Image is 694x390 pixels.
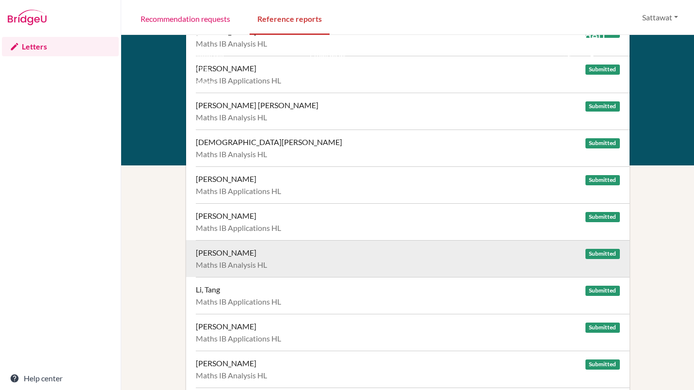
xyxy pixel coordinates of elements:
a: Email us at [EMAIL_ADDRESS][DOMAIN_NAME] [310,49,375,87]
span: Submitted [585,249,619,259]
div: Maths IB Analysis HL [196,260,620,270]
a: Privacy [189,78,214,87]
a: Letters [2,37,119,56]
div: Maths IB Applications HL [196,334,620,343]
a: Acknowledgements [189,107,255,116]
div: Maths IB Analysis HL [196,149,620,159]
a: [PERSON_NAME] Submitted Maths IB Analysis HL [196,351,630,388]
div: [PERSON_NAME] [196,211,256,221]
div: [PERSON_NAME] [196,358,256,368]
a: Resources [189,49,224,58]
div: Maths IB Analysis HL [196,113,620,122]
a: Cookies [189,92,217,101]
div: Li, Tang [196,285,220,294]
a: [PERSON_NAME] Submitted Maths IB Applications HL [196,314,630,351]
div: [PERSON_NAME] [196,248,256,258]
img: Bridge-U [8,10,47,25]
img: logo_white@2x-f4f0deed5e89b7ecb1c2cc34c3e3d731f90f0f143d5ea2071677605dd97b5244.png [565,27,604,43]
a: [DEMOGRAPHIC_DATA][PERSON_NAME] Submitted Maths IB Analysis HL [196,130,630,166]
span: Submitted [585,212,619,222]
a: [PERSON_NAME] Submitted Maths IB Analysis HL [196,240,630,277]
span: Submitted [585,286,619,296]
button: Sattawat [638,8,682,27]
a: Help Center [310,92,350,101]
span: Submitted [585,65,619,75]
span: Submitted [585,175,619,185]
div: Maths IB Applications HL [196,297,620,307]
div: [PERSON_NAME] [196,174,256,184]
span: Submitted [585,323,619,333]
a: [PERSON_NAME] Submitted Maths IB Applications HL [196,203,630,240]
div: Maths IB Applications HL [196,186,620,196]
div: [DEMOGRAPHIC_DATA][PERSON_NAME] [196,137,342,147]
div: [PERSON_NAME] [196,322,256,331]
a: [PERSON_NAME] Submitted Maths IB Applications HL [196,166,630,203]
a: Li, Tang Submitted Maths IB Applications HL [196,277,630,314]
a: Recommendation requests [133,1,238,35]
a: Help center [2,369,119,388]
span: Submitted [585,138,619,148]
div: Maths IB Applications HL [196,223,620,233]
a: Terms [189,64,209,73]
span: Submitted [585,101,619,112]
a: Reference reports [250,1,330,35]
div: Maths IB Analysis HL [196,371,620,380]
span: Submitted [585,359,619,370]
